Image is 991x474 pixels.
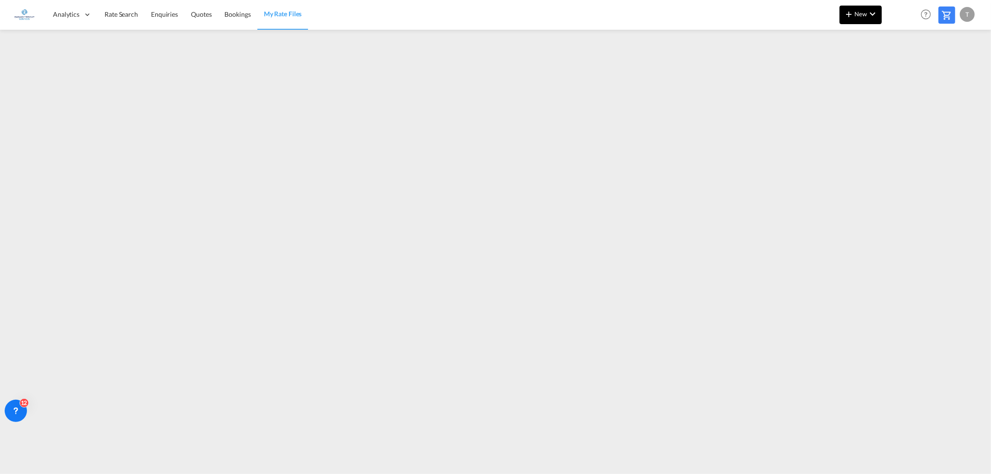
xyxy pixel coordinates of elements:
span: Enquiries [151,10,178,18]
span: Rate Search [105,10,138,18]
div: T [960,7,975,22]
span: Bookings [225,10,251,18]
span: Quotes [191,10,211,18]
button: icon-plus 400-fgNewicon-chevron-down [840,6,882,24]
span: My Rate Files [264,10,302,18]
img: 6a2c35f0b7c411ef99d84d375d6e7407.jpg [14,4,35,25]
span: New [843,10,878,18]
span: Analytics [53,10,79,19]
span: Help [918,6,934,22]
div: Help [918,6,938,23]
md-icon: icon-plus 400-fg [843,8,854,19]
md-icon: icon-chevron-down [867,8,878,19]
